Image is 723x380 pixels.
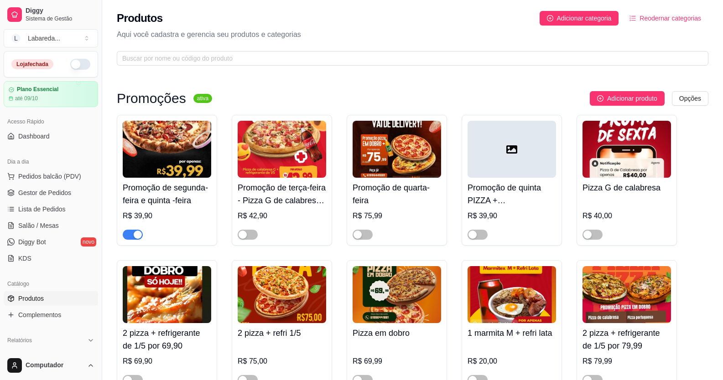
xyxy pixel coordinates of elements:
[193,94,212,103] sup: ativa
[468,266,556,323] img: product-image
[123,121,211,178] img: product-image
[238,211,326,221] div: R$ 42,90
[4,81,98,107] a: Plano Essencialaté 09/10
[123,266,211,323] img: product-image
[4,291,98,306] a: Produtos
[4,218,98,233] a: Salão / Mesas
[18,221,59,230] span: Salão / Mesas
[4,354,98,376] button: Computador
[672,91,708,106] button: Opções
[4,154,98,169] div: Dia a dia
[117,93,186,104] h3: Promoções
[18,254,31,263] span: KDS
[679,93,701,103] span: Opções
[547,15,553,21] span: plus-circle
[123,211,211,221] div: R$ 39,90
[123,181,211,207] h4: Promoção de segunda-feira e quinta -feira
[4,114,98,129] div: Acesso Rápido
[11,34,21,43] span: L
[557,13,612,23] span: Adicionar categoria
[583,327,671,352] h4: 2 pizza + refrigerante de 1/5 por 79,99
[4,308,98,322] a: Complementos
[583,211,671,221] div: R$ 40,00
[4,185,98,200] a: Gestor de Pedidos
[4,277,98,291] div: Catálogo
[238,327,326,339] h4: 2 pizza + refri 1/5
[4,169,98,184] button: Pedidos balcão (PDV)
[4,251,98,266] a: KDS
[11,59,53,69] div: Loja fechada
[540,11,619,26] button: Adicionar categoria
[353,121,441,178] img: product-image
[238,266,326,323] img: product-image
[353,181,441,207] h4: Promoção de quarta-feira
[583,266,671,323] img: product-image
[28,34,60,43] div: Labareda ...
[238,121,326,178] img: product-image
[18,310,61,319] span: Complementos
[622,11,708,26] button: Reodernar categorias
[640,13,701,23] span: Reodernar categorias
[353,266,441,323] img: product-image
[4,4,98,26] a: DiggySistema de Gestão
[18,294,44,303] span: Produtos
[117,11,163,26] h2: Produtos
[18,132,50,141] span: Dashboard
[26,15,94,22] span: Sistema de Gestão
[353,356,441,367] div: R$ 69,99
[238,356,326,367] div: R$ 75,00
[18,188,71,197] span: Gestor de Pedidos
[468,211,556,221] div: R$ 39,90
[26,7,94,15] span: Diggy
[238,181,326,207] h4: Promoção de terça-feira - Pizza G de calabresa + refrigerante de 1/5
[18,172,81,181] span: Pedidos balcão (PDV)
[607,93,657,103] span: Adicionar produto
[629,15,636,21] span: ordered-list
[17,86,58,93] article: Plano Essencial
[18,237,46,246] span: Diggy Bot
[4,348,98,362] a: Relatórios de vendas
[468,327,556,339] h4: 1 marmita M + refri lata
[117,29,708,40] p: Aqui você cadastra e gerencia seu produtos e categorias
[597,95,603,102] span: plus-circle
[123,327,211,352] h4: 2 pizza + refrigerante de 1/5 por 69,90
[4,235,98,249] a: Diggy Botnovo
[583,121,671,178] img: product-image
[468,181,556,207] h4: Promoção de quinta PIZZA + REFRIGERANTE 1/5
[15,95,38,102] article: até 09/10
[590,91,665,106] button: Adicionar produto
[4,129,98,144] a: Dashboard
[583,356,671,367] div: R$ 79,99
[18,205,66,214] span: Lista de Pedidos
[70,59,90,70] button: Alterar Status
[26,361,83,370] span: Computador
[468,356,556,367] div: R$ 20,00
[123,356,211,367] div: R$ 69,90
[18,350,78,359] span: Relatórios de vendas
[353,211,441,221] div: R$ 75,99
[353,327,441,339] h4: Pizza em dobro
[4,202,98,216] a: Lista de Pedidos
[122,53,696,63] input: Buscar por nome ou código do produto
[7,337,32,344] span: Relatórios
[4,29,98,47] button: Select a team
[583,181,671,194] h4: Pizza G de calabresa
